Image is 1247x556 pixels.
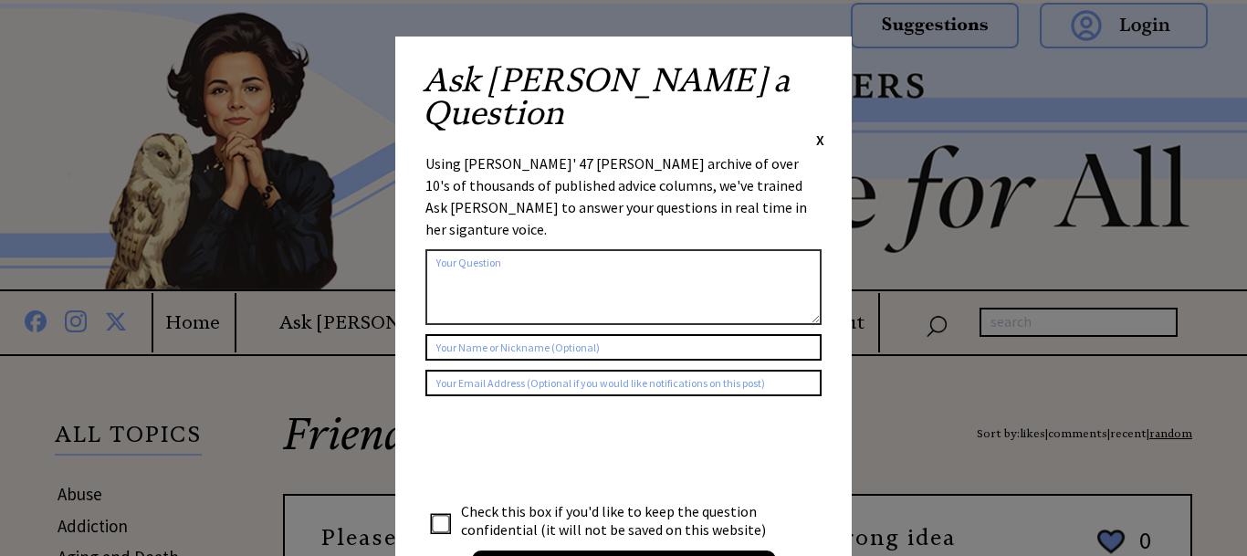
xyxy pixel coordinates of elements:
[425,152,822,240] div: Using [PERSON_NAME]' 47 [PERSON_NAME] archive of over 10's of thousands of published advice colum...
[423,64,824,130] h2: Ask [PERSON_NAME] a Question
[816,131,824,149] span: X
[425,414,703,486] iframe: reCAPTCHA
[460,501,783,540] td: Check this box if you'd like to keep the question confidential (it will not be saved on this webs...
[425,334,822,361] input: Your Name or Nickname (Optional)
[425,370,822,396] input: Your Email Address (Optional if you would like notifications on this post)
